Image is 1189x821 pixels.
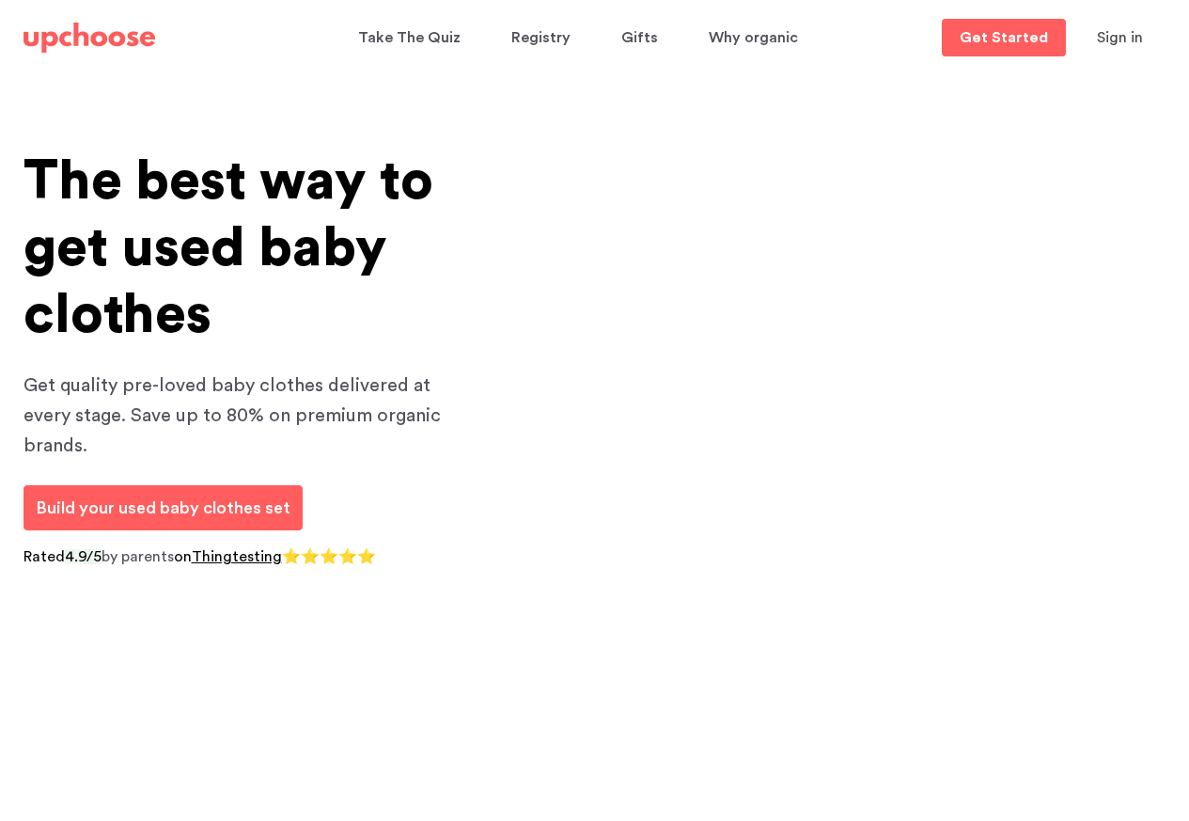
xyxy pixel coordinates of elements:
[358,23,461,53] p: Take The Quiz
[23,154,433,342] span: The best way to get used baby clothes
[511,20,576,56] a: Registry
[23,549,65,564] span: Rated
[192,549,282,564] a: Thingtesting
[282,549,376,564] span: ⭐⭐⭐⭐⭐
[23,19,155,57] a: UpChoose
[942,19,1066,56] a: Get Started
[23,545,475,570] p: by parents
[621,20,658,56] span: Gifts
[511,20,571,56] span: Registry
[36,499,290,516] span: Build your used baby clothes set
[65,549,102,564] span: 4.9/5
[1073,19,1166,56] button: Sign in
[358,20,466,56] a: Take The Quiz
[1097,30,1143,45] span: Sign in
[709,20,804,56] a: Why organic
[621,20,664,56] a: Gifts
[23,23,155,53] img: UpChoose
[960,30,1048,45] p: Get Started
[23,371,475,461] p: Get quality pre-loved baby clothes delivered at every stage. Save up to 80% on premium organic br...
[709,20,798,56] span: Why organic
[23,485,303,530] a: Build your used baby clothes set
[174,549,192,564] span: on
